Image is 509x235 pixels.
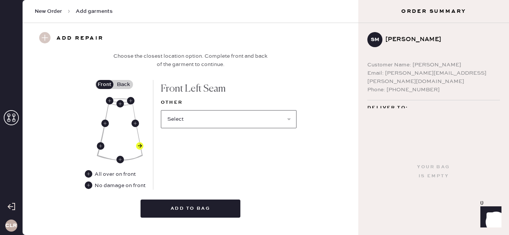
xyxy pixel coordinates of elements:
[85,181,145,190] div: No damage on front
[473,201,506,233] iframe: Front Chat
[35,8,62,15] span: New Order
[76,8,113,15] span: Add garments
[97,98,143,161] img: Garment image
[95,80,114,89] label: Front
[141,200,240,218] button: Add to bag
[5,223,17,228] h3: CLR
[161,80,297,98] div: Front Left Seam
[85,170,136,178] div: All over on front
[114,80,133,89] label: Back
[116,156,124,163] div: Front Center Hem
[95,170,136,178] div: All over on front
[367,69,500,86] div: Email: [PERSON_NAME][EMAIL_ADDRESS][PERSON_NAME][DOMAIN_NAME]
[97,142,104,150] div: Front Right Seam
[101,120,109,127] div: Front Right Body
[106,97,113,104] div: Front Right Waistband
[367,86,500,94] div: Phone: [PHONE_NUMBER]
[371,37,379,42] h3: SM
[127,97,135,104] div: Front Left Waistband
[367,103,408,112] span: Deliver to:
[161,98,297,107] label: Other
[358,8,509,15] h3: Order Summary
[95,181,145,190] div: No damage on front
[57,32,104,45] h3: Add repair
[367,61,500,69] div: Customer Name: [PERSON_NAME]
[116,100,124,108] div: Front Center Waistband
[112,52,270,69] div: Choose the closest location option. Complete front and back of the garment to continue.
[385,35,494,44] div: [PERSON_NAME]
[131,120,139,127] div: Front Left Body
[136,142,144,150] div: Front Left Seam
[417,163,450,181] div: Your bag is empty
